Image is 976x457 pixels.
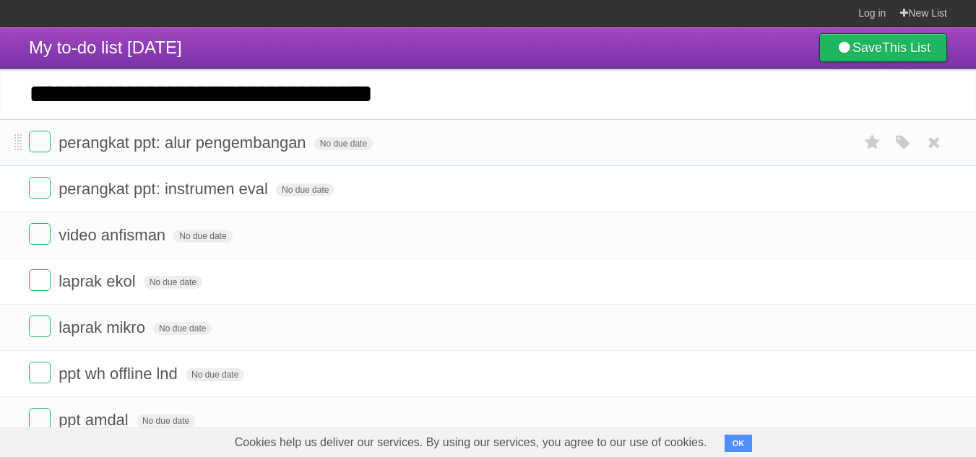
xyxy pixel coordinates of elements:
span: perangkat ppt: alur pengembangan [59,134,309,152]
label: Done [29,362,51,383]
span: No due date [144,276,202,289]
label: Done [29,269,51,291]
label: Done [29,223,51,245]
label: Star task [859,131,886,154]
span: No due date [137,414,195,427]
span: perangkat ppt: instrumen eval [59,180,272,198]
span: No due date [186,368,244,381]
span: My to-do list [DATE] [29,38,182,57]
span: ppt wh offline lnd [59,365,181,383]
label: Done [29,315,51,337]
span: laprak ekol [59,272,139,290]
span: ppt amdal [59,411,132,429]
span: No due date [173,230,232,243]
span: laprak mikro [59,318,149,336]
label: Done [29,177,51,199]
button: OK [725,435,753,452]
b: This List [882,40,930,55]
span: video anfisman [59,226,169,244]
span: No due date [153,322,212,335]
span: No due date [276,183,334,196]
span: Cookies help us deliver our services. By using our services, you agree to our use of cookies. [220,428,722,457]
label: Done [29,408,51,430]
span: No due date [314,137,373,150]
a: SaveThis List [819,33,947,62]
label: Done [29,131,51,152]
